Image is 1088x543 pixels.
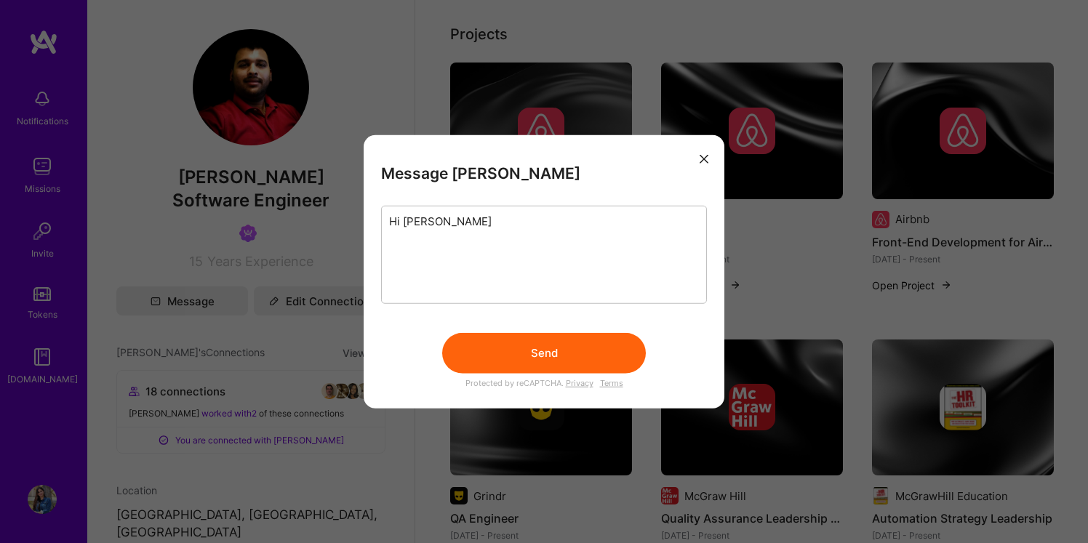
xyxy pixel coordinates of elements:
a: Terms [600,378,623,388]
button: Send [442,332,646,373]
h3: Message [PERSON_NAME] [381,164,707,182]
div: modal [364,134,724,409]
div: Protected by reCAPTCHA. [381,376,707,391]
i: icon Close [700,155,708,164]
a: Privacy [566,378,593,388]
